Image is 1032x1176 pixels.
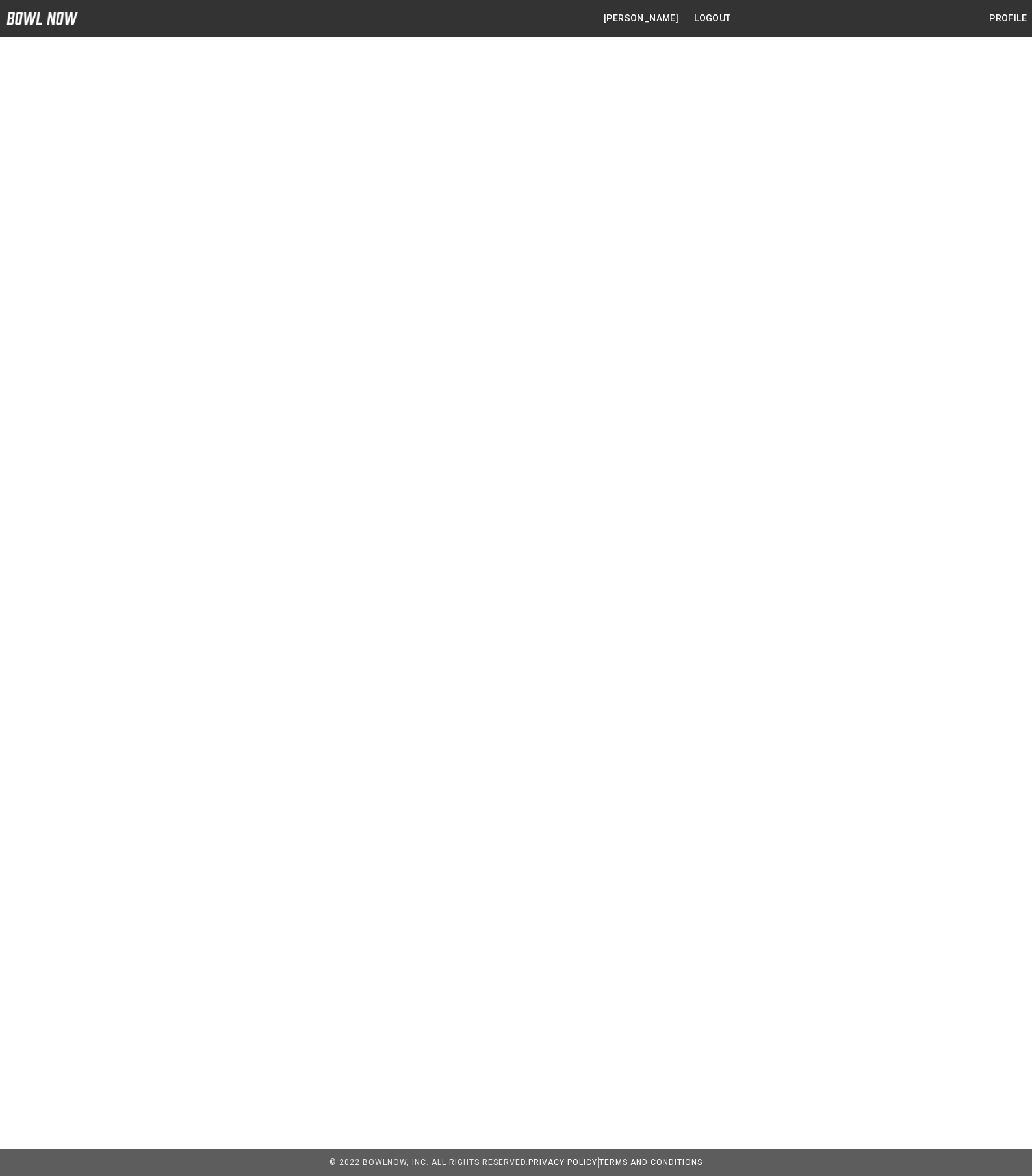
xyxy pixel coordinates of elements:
button: Profile [984,6,1032,31]
button: Logout [689,6,736,31]
a: Terms and Conditions [599,1158,703,1167]
span: © 2022 BowlNow, Inc. All Rights Reserved. [329,1158,528,1167]
button: [PERSON_NAME] [599,6,684,31]
img: logo [6,12,78,25]
a: Privacy Policy [528,1158,597,1167]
